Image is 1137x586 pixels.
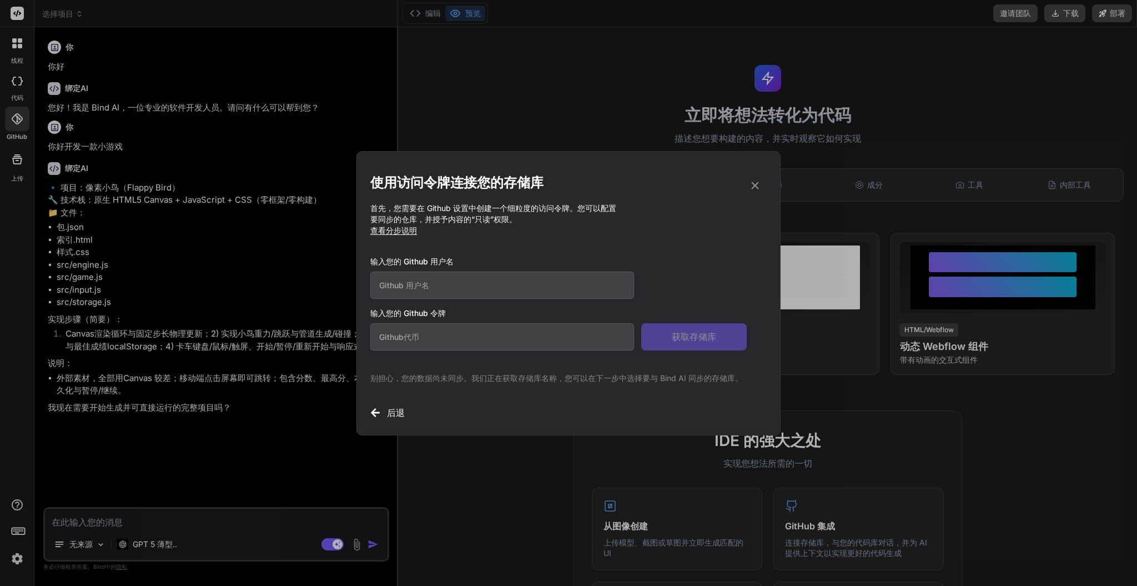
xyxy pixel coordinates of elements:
font: 要同步的仓库，并授予内容的“只读”权限。 [370,214,517,224]
font: 获取存储库 [672,331,716,342]
font: 使用访问令牌连接您的存储库 [370,174,544,191]
font: 首先，您需要在 Github 设置中创建一个细粒度的访问令牌。您可以配置 [370,203,616,213]
font: 后退 [387,407,405,418]
button: 获取存储库 [641,323,747,350]
font: 输入您的 Github 令牌 [370,308,446,318]
input: Github代币 [370,323,634,350]
input: Github 用户名 [370,272,634,299]
font: 输入您的 Github 用户名 [370,257,454,266]
font: 查看分步说明 [370,226,417,235]
font: 别担心，您的数据尚未同步。我们正在获取存储库名称，您可以在下一步中选择要与 Bind AI 同步的存储库。 [370,373,743,383]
